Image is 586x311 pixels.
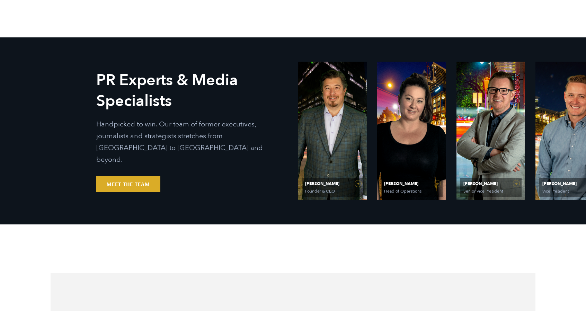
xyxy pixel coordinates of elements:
h2: PR Experts & Media Specialists [96,70,288,112]
span: Founder & CEO [305,189,358,193]
span: Senior Vice President [463,189,517,193]
span: [PERSON_NAME] [463,181,518,186]
span: [PERSON_NAME] [384,181,439,186]
a: Meet the Team [96,176,160,192]
span: Head of Operations [384,189,437,193]
a: View Bio for Matt Grant [456,62,525,200]
a: View Bio for Ethan Parker [298,62,367,200]
span: [PERSON_NAME] [305,181,360,186]
a: View Bio for Olivia Gardner [377,62,446,200]
p: Handpicked to win. Our team of former executives, journalists and strategists stretches from [GEO... [96,118,288,166]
